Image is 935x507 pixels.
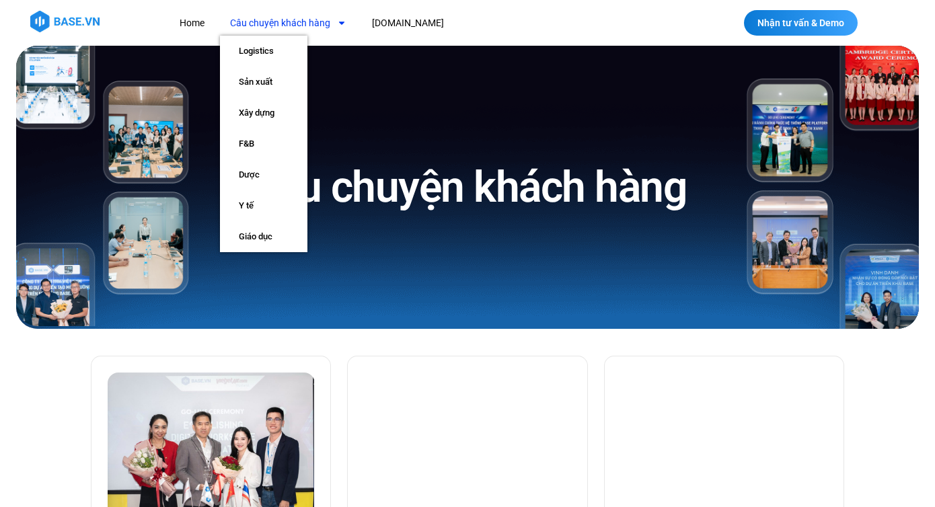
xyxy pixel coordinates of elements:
[170,11,667,36] nav: Menu
[220,67,307,97] a: Sản xuất
[757,18,844,28] span: Nhận tư vấn & Demo
[220,190,307,221] a: Y tế
[220,159,307,190] a: Dược
[220,97,307,128] a: Xây dựng
[220,36,307,67] a: Logistics
[220,221,307,252] a: Giáo dục
[170,11,215,36] a: Home
[220,11,357,36] a: Câu chuyện khách hàng
[362,11,454,36] a: [DOMAIN_NAME]
[744,10,858,36] a: Nhận tư vấn & Demo
[220,36,307,252] ul: Câu chuyện khách hàng
[220,128,307,159] a: F&B
[249,159,687,215] h1: Câu chuyện khách hàng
